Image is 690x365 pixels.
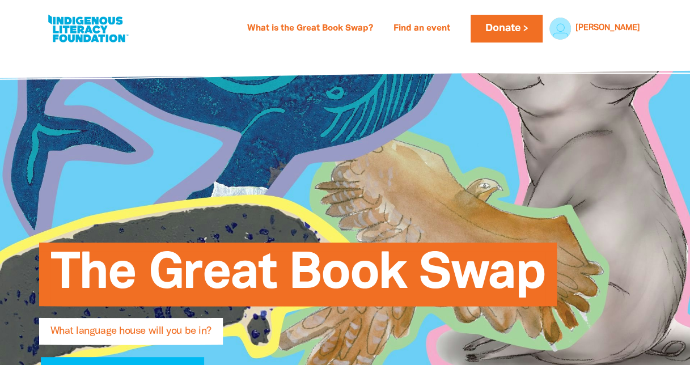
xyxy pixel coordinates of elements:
[575,24,640,32] a: [PERSON_NAME]
[387,20,457,38] a: Find an event
[240,20,380,38] a: What is the Great Book Swap?
[50,251,545,306] span: The Great Book Swap
[471,15,542,43] a: Donate
[50,326,211,345] span: What language house will you be in?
